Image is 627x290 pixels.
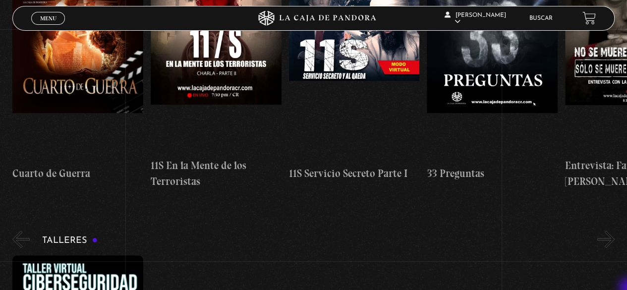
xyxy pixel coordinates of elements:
[597,231,615,248] button: Next
[12,166,143,181] h4: Cuarto de Guerra
[529,15,553,21] a: Buscar
[445,12,506,25] span: [PERSON_NAME]
[12,231,30,248] button: Previous
[289,166,420,181] h4: 11S Servicio Secreto Parte I
[582,11,596,25] a: View your shopping cart
[427,166,558,181] h4: 33 Preguntas
[42,236,98,245] h3: Talleres
[40,15,57,21] span: Menu
[151,158,282,189] h4: 11S En la Mente de los Terroristas
[37,23,60,30] span: Cerrar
